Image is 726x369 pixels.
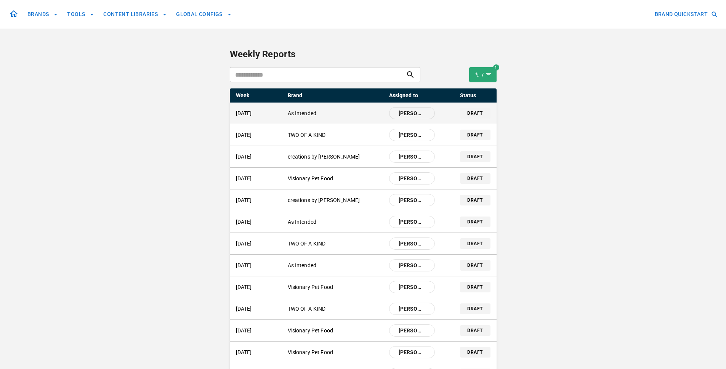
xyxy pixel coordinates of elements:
span: [PERSON_NAME] [394,218,430,226]
p: Visionary Pet Food [288,283,383,291]
p: draft [467,327,482,334]
p: As Intended [288,109,383,117]
a: [DATE]TWO OF A KIND[PERSON_NAME]draft [230,124,497,146]
p: [DATE] [236,348,282,356]
p: As Intended [288,218,383,226]
p: draft [467,153,482,160]
p: draft [467,132,482,138]
button: CONTENT LIBRARIES [100,7,170,21]
p: draft [467,175,482,182]
span: [PERSON_NAME] [394,196,430,204]
a: [DATE]Visionary Pet Food[PERSON_NAME]draft [230,168,497,189]
p: [DATE] [236,305,282,313]
p: Visionary Pet Food [288,348,383,356]
a: [DATE]As Intended[PERSON_NAME]draft [230,103,497,124]
span: [PERSON_NAME] [394,283,430,291]
p: draft [467,284,482,290]
p: Visionary Pet Food [288,175,383,183]
p: draft [467,240,482,247]
span: [PERSON_NAME] [394,348,430,356]
span: [PERSON_NAME] [394,109,430,117]
span: [PERSON_NAME] [394,305,430,313]
p: [DATE] [236,283,282,291]
p: [DATE] [236,327,282,335]
p: [DATE] [236,175,282,183]
p: [DATE] [236,196,282,204]
button: 1 [469,67,497,82]
p: Assigned to [389,91,435,99]
button: GLOBAL CONFIGS [173,7,235,21]
a: [DATE]Visionary Pet Food[PERSON_NAME]draft [230,320,497,341]
a: [DATE]TWO OF A KIND[PERSON_NAME]draft [230,233,497,254]
span: [PERSON_NAME] [394,327,430,334]
p: draft [467,110,482,117]
p: [DATE] [236,131,282,139]
p: draft [467,262,482,269]
a: [DATE]creations by [PERSON_NAME][PERSON_NAME]draft [230,189,497,211]
p: [DATE] [236,218,282,226]
p: draft [467,197,482,204]
p: [DATE] [236,240,282,248]
a: [DATE]Visionary Pet Food[PERSON_NAME]draft [230,276,497,298]
a: [DATE]As Intended[PERSON_NAME]draft [230,255,497,276]
p: Brand [288,91,383,99]
p: TWO OF A KIND [288,131,383,139]
span: [PERSON_NAME] [394,175,430,182]
a: [DATE]creations by [PERSON_NAME][PERSON_NAME]draft [230,146,497,167]
button: BRANDS [24,7,61,21]
p: TWO OF A KIND [288,305,383,313]
p: draft [467,349,482,356]
p: draft [467,218,482,225]
p: Visionary Pet Food [288,327,383,335]
p: [DATE] [236,109,282,117]
p: creations by [PERSON_NAME] [288,153,383,161]
span: [PERSON_NAME] [394,131,430,139]
p: As Intended [288,262,383,270]
p: Week [236,92,282,99]
span: [PERSON_NAME] [394,262,430,269]
a: [DATE]As Intended[PERSON_NAME]draft [230,211,497,233]
p: [DATE] [236,153,282,161]
span: [PERSON_NAME] [394,153,430,160]
span: [PERSON_NAME] [394,240,430,247]
a: [DATE]Visionary Pet Food[PERSON_NAME]draft [230,342,497,363]
button: BRAND QUICKSTART [652,7,720,21]
p: draft [467,305,482,312]
p: TWO OF A KIND [288,240,383,248]
p: creations by [PERSON_NAME] [288,196,383,204]
div: 1 [493,64,499,71]
p: Status [460,91,490,99]
a: [DATE]TWO OF A KIND[PERSON_NAME]draft [230,298,497,319]
button: TOOLS [64,7,97,21]
p: Weekly Reports [230,47,497,61]
p: [DATE] [236,262,282,270]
